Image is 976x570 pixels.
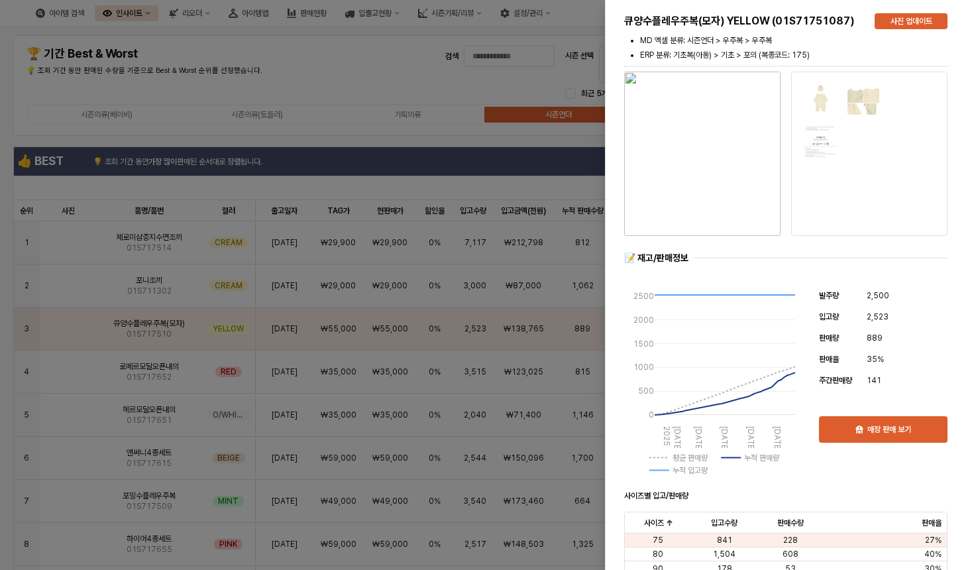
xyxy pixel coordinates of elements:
[867,310,889,323] span: 2,523
[640,34,948,46] li: MD 엑셀 분류: 시즌언더 > 우주복 > 우주복
[819,291,839,300] span: 발주량
[867,424,911,435] p: 매장 판매 보기
[644,518,664,528] span: 사이즈
[783,535,798,545] span: 228
[922,518,942,528] span: 판매율
[711,518,737,528] span: 입고수량
[819,312,839,321] span: 입고량
[713,549,735,559] span: 1,504
[819,416,948,443] button: 매장 판매 보기
[867,353,884,366] span: 35%
[867,289,889,302] span: 2,500
[653,535,663,545] span: 75
[924,549,942,559] span: 40%
[819,376,852,385] span: 주간판매량
[867,331,883,345] span: 889
[783,549,798,559] span: 608
[819,355,839,364] span: 판매율
[925,535,942,545] span: 27%
[624,491,688,500] strong: 사이즈별 입고/판매량
[777,518,804,528] span: 판매수량
[640,49,948,61] li: ERP 분류: 기초복(아동) > 기초 > 포의 (복종코드: 175)
[891,16,932,27] p: 사진 업데이트
[624,15,864,28] h5: 큐양수플레우주복(모자) YELLOW (01S71751087)
[717,535,732,545] span: 841
[819,333,839,343] span: 판매량
[875,13,948,29] button: 사진 업데이트
[867,374,881,387] span: 141
[653,549,663,559] span: 80
[624,252,688,264] div: 📝 재고/판매정보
